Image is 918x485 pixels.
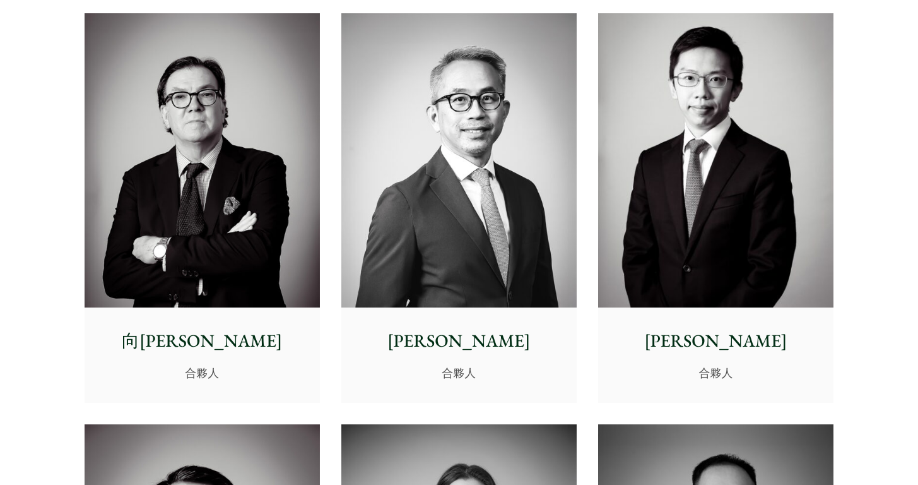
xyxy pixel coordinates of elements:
[608,364,823,381] p: 合夥人
[85,13,320,404] a: 向[PERSON_NAME] 合夥人
[95,364,310,381] p: 合夥人
[95,328,310,354] p: 向[PERSON_NAME]
[341,13,577,404] a: [PERSON_NAME] 合夥人
[598,13,833,308] img: Henry Ma photo
[351,328,567,354] p: [PERSON_NAME]
[351,364,567,381] p: 合夥人
[608,328,823,354] p: [PERSON_NAME]
[598,13,833,404] a: Henry Ma photo [PERSON_NAME] 合夥人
